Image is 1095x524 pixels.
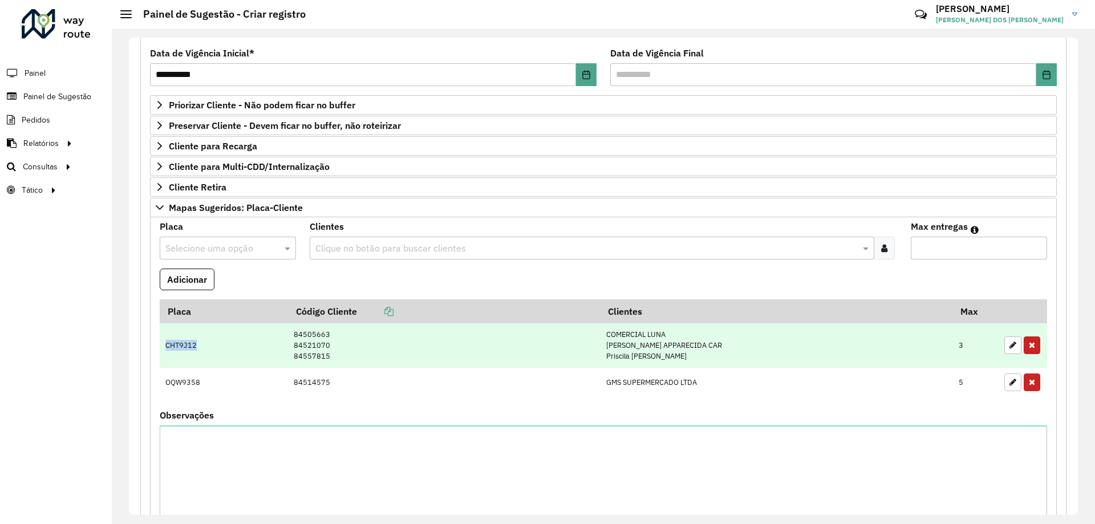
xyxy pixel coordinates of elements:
[911,220,968,233] label: Max entregas
[936,3,1064,14] h3: [PERSON_NAME]
[169,162,330,171] span: Cliente para Multi-CDD/Internalização
[22,114,50,126] span: Pedidos
[23,91,91,103] span: Painel de Sugestão
[150,136,1057,156] a: Cliente para Recarga
[169,182,226,192] span: Cliente Retira
[25,67,46,79] span: Painel
[22,184,43,196] span: Tático
[160,408,214,422] label: Observações
[600,368,952,397] td: GMS SUPERMERCADO LTDA
[600,299,952,323] th: Clientes
[936,15,1064,25] span: [PERSON_NAME] DOS [PERSON_NAME]
[150,95,1057,115] a: Priorizar Cliente - Não podem ficar no buffer
[909,2,933,27] a: Contato Rápido
[953,299,999,323] th: Max
[357,306,394,317] a: Copiar
[160,323,288,368] td: CHT9J12
[160,299,288,323] th: Placa
[610,46,704,60] label: Data de Vigência Final
[971,225,979,234] em: Máximo de clientes que serão colocados na mesma rota com os clientes informados
[150,116,1057,135] a: Preservar Cliente - Devem ficar no buffer, não roteirizar
[953,323,999,368] td: 3
[600,323,952,368] td: COMERCIAL LUNA [PERSON_NAME] APPARECIDA CAR Priscila [PERSON_NAME]
[160,368,288,397] td: OQW9358
[1036,63,1057,86] button: Choose Date
[169,100,355,109] span: Priorizar Cliente - Não podem ficar no buffer
[169,203,303,212] span: Mapas Sugeridos: Placa-Cliente
[169,121,401,130] span: Preservar Cliente - Devem ficar no buffer, não roteirizar
[150,157,1057,176] a: Cliente para Multi-CDD/Internalização
[160,269,214,290] button: Adicionar
[150,46,254,60] label: Data de Vigência Inicial
[288,323,600,368] td: 84505663 84521070 84557815
[288,368,600,397] td: 84514575
[953,368,999,397] td: 5
[576,63,597,86] button: Choose Date
[150,177,1057,197] a: Cliente Retira
[150,198,1057,217] a: Mapas Sugeridos: Placa-Cliente
[288,299,600,323] th: Código Cliente
[23,137,59,149] span: Relatórios
[169,141,257,151] span: Cliente para Recarga
[160,220,183,233] label: Placa
[310,220,344,233] label: Clientes
[132,8,306,21] h2: Painel de Sugestão - Criar registro
[23,161,58,173] span: Consultas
